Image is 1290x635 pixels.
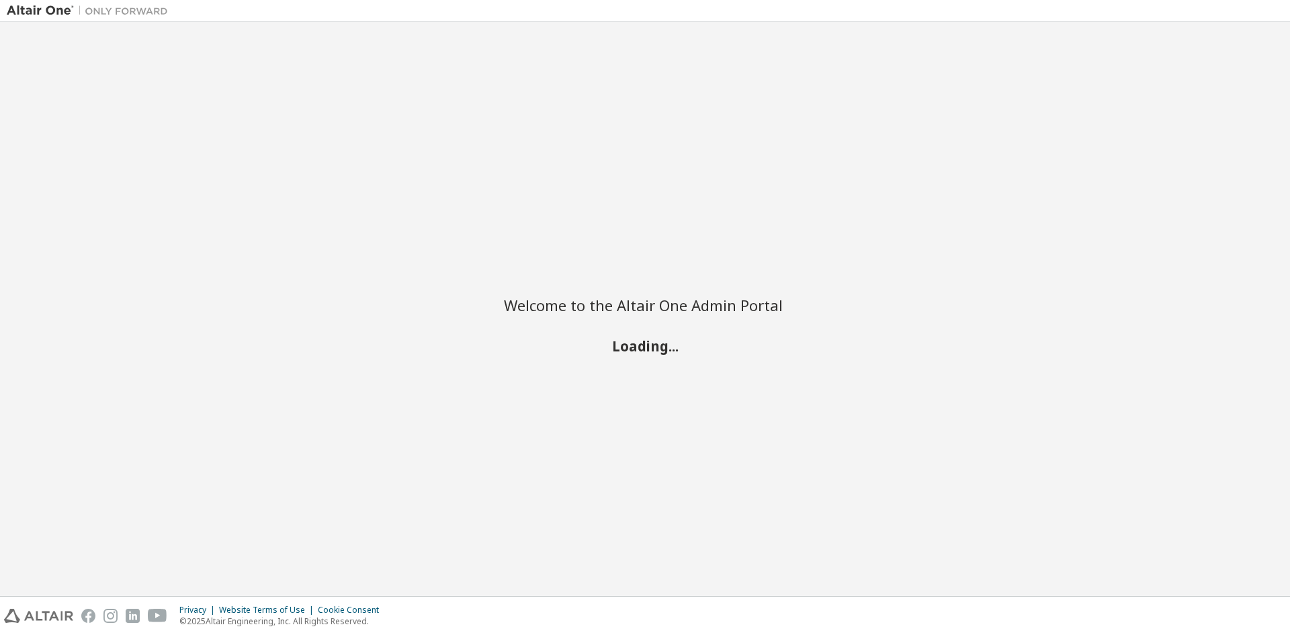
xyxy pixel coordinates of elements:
[4,609,73,623] img: altair_logo.svg
[504,296,786,314] h2: Welcome to the Altair One Admin Portal
[148,609,167,623] img: youtube.svg
[318,605,387,616] div: Cookie Consent
[7,4,175,17] img: Altair One
[219,605,318,616] div: Website Terms of Use
[103,609,118,623] img: instagram.svg
[126,609,140,623] img: linkedin.svg
[179,616,387,627] p: © 2025 Altair Engineering, Inc. All Rights Reserved.
[504,337,786,354] h2: Loading...
[179,605,219,616] div: Privacy
[81,609,95,623] img: facebook.svg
